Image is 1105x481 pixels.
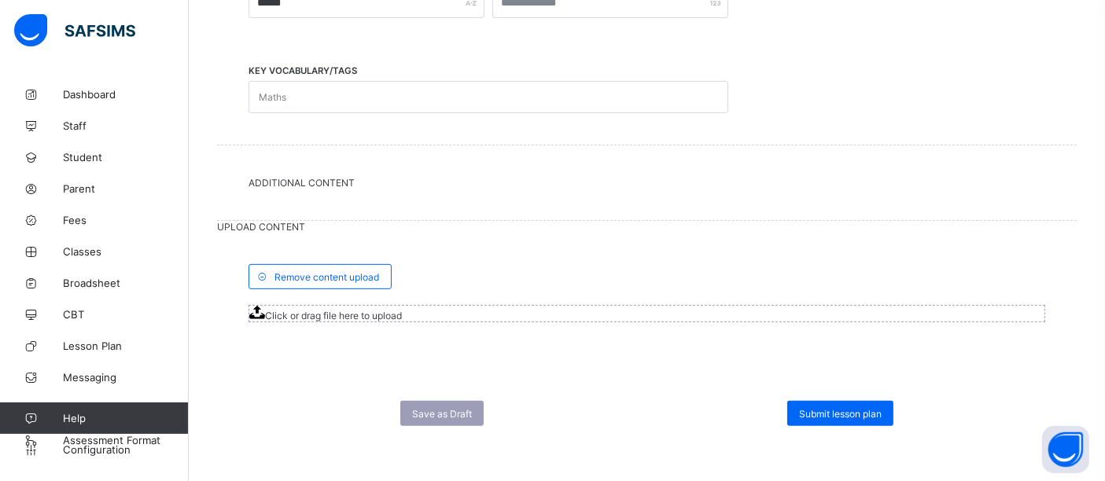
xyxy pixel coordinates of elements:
[265,310,402,321] span: Click or drag file here to upload
[249,177,1045,189] span: Additional Content
[799,408,882,420] span: Submit lesson plan
[63,277,189,289] span: Broadsheet
[259,83,286,112] div: Maths
[63,308,189,321] span: CBT
[63,151,189,163] span: Student
[249,305,1045,322] span: Click or drag file here to upload
[63,340,189,352] span: Lesson Plan
[63,412,188,424] span: Help
[63,245,189,258] span: Classes
[14,14,135,47] img: safsims
[63,371,189,384] span: Messaging
[63,119,189,132] span: Staff
[63,443,188,456] span: Configuration
[412,408,472,420] span: Save as Draft
[217,221,1077,233] span: UPLOAD CONTENT
[274,271,379,283] span: Remove content upload
[63,182,189,195] span: Parent
[1042,426,1089,473] button: Open asap
[63,214,189,226] span: Fees
[249,65,357,76] span: KEY VOCABULARY/TAGS
[63,88,189,101] span: Dashboard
